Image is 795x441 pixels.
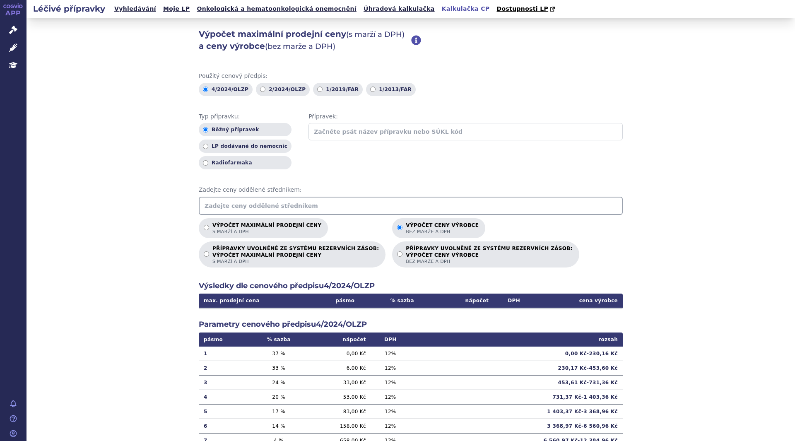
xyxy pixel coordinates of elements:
span: bez marže a DPH [406,229,479,235]
h2: Léčivé přípravky [26,3,112,14]
th: % sazba [371,294,433,308]
input: Běžný přípravek [203,127,208,133]
th: cena výrobce [534,294,623,308]
td: 5 [199,404,249,419]
td: 4 [199,390,249,404]
td: 12 % [371,347,410,361]
span: Dostupnosti LP [496,5,548,12]
td: 12 % [371,419,410,433]
td: 33,00 Kč [308,375,371,390]
input: Výpočet maximální prodejní cenys marží a DPH [204,225,209,230]
th: DPH [494,294,534,308]
th: rozsah [410,333,623,347]
input: Začněte psát název přípravku nebo SÚKL kód [308,123,623,140]
h2: Výsledky dle cenového předpisu 4/2024/OLZP [199,281,623,291]
label: Běžný přípravek [199,123,291,136]
td: 731,37 Kč - 1 403,36 Kč [410,390,623,404]
span: Typ přípravku: [199,113,291,121]
th: nápočet [433,294,494,308]
th: pásmo [319,294,372,308]
td: 230,17 Kč - 453,60 Kč [410,361,623,375]
td: 20 % [249,390,308,404]
span: (s marží a DPH) [346,30,405,39]
h2: Výpočet maximální prodejní ceny a ceny výrobce [199,28,411,52]
input: LP dodávané do nemocnic [203,144,208,149]
strong: VÝPOČET CENY VÝROBCE [406,252,572,258]
td: 3 368,97 Kč - 6 560,96 Kč [410,419,623,433]
p: Výpočet maximální prodejní ceny [212,222,321,235]
h2: Parametry cenového předpisu 4/2024/OLZP [199,319,623,330]
a: Úhradová kalkulačka [361,3,437,14]
input: 4/2024/OLZP [203,87,208,92]
td: 12 % [371,390,410,404]
td: 6,00 Kč [308,361,371,375]
td: 0,00 Kč - 230,16 Kč [410,347,623,361]
td: 1 [199,347,249,361]
td: 33 % [249,361,308,375]
a: Onkologická a hematoonkologická onemocnění [194,3,359,14]
a: Vyhledávání [112,3,159,14]
td: 12 % [371,361,410,375]
td: 53,00 Kč [308,390,371,404]
td: 83,00 Kč [308,404,371,419]
input: 2/2024/OLZP [260,87,265,92]
th: max. prodejní cena [199,294,319,308]
label: 1/2013/FAR [366,83,416,96]
th: % sazba [249,333,308,347]
td: 37 % [249,347,308,361]
label: 4/2024/OLZP [199,83,253,96]
a: Moje LP [161,3,192,14]
td: 12 % [371,404,410,419]
input: 1/2013/FAR [370,87,376,92]
input: Radiofarmaka [203,160,208,166]
span: bez marže a DPH [406,258,572,265]
input: 1/2019/FAR [317,87,323,92]
td: 453,61 Kč - 731,36 Kč [410,375,623,390]
span: s marží a DPH [212,229,321,235]
p: PŘÍPRAVKY UVOLNĚNÉ ZE SYSTÉMU REZERVNÍCH ZÁSOB: [406,246,572,265]
label: Radiofarmaka [199,156,291,169]
label: 1/2019/FAR [313,83,363,96]
td: 158,00 Kč [308,419,371,433]
span: s marží a DPH [212,258,379,265]
td: 3 [199,375,249,390]
td: 0,00 Kč [308,347,371,361]
label: LP dodávané do nemocnic [199,140,291,153]
span: Přípravek: [308,113,623,121]
input: PŘÍPRAVKY UVOLNĚNÉ ZE SYSTÉMU REZERVNÍCH ZÁSOB:VÝPOČET CENY VÝROBCEbez marže a DPH [397,251,402,257]
th: pásmo [199,333,249,347]
strong: VÝPOČET MAXIMÁLNÍ PRODEJNÍ CENY [212,252,379,258]
th: DPH [371,333,410,347]
span: (bez marže a DPH) [265,42,335,51]
td: 6 [199,419,249,433]
input: PŘÍPRAVKY UVOLNĚNÉ ZE SYSTÉMU REZERVNÍCH ZÁSOB:VÝPOČET MAXIMÁLNÍ PRODEJNÍ CENYs marží a DPH [204,251,209,257]
input: Zadejte ceny oddělené středníkem [199,197,623,215]
p: PŘÍPRAVKY UVOLNĚNÉ ZE SYSTÉMU REZERVNÍCH ZÁSOB: [212,246,379,265]
td: 12 % [371,375,410,390]
td: 17 % [249,404,308,419]
th: nápočet [308,333,371,347]
input: Výpočet ceny výrobcebez marže a DPH [397,225,402,230]
p: Výpočet ceny výrobce [406,222,479,235]
label: 2/2024/OLZP [256,83,310,96]
td: 2 [199,361,249,375]
span: Zadejte ceny oddělené středníkem: [199,186,623,194]
span: Použitý cenový předpis: [199,72,623,80]
td: 1 403,37 Kč - 3 368,96 Kč [410,404,623,419]
td: 24 % [249,375,308,390]
td: 14 % [249,419,308,433]
a: Kalkulačka CP [439,3,492,14]
a: Dostupnosti LP [494,3,559,15]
